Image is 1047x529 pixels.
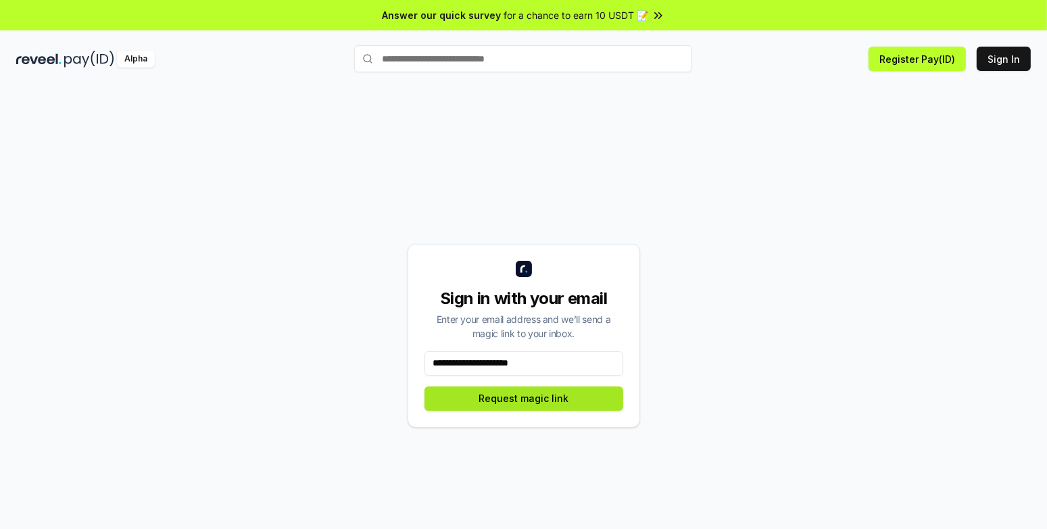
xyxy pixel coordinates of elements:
img: reveel_dark [16,51,62,68]
img: logo_small [516,261,532,277]
button: Request magic link [424,386,623,411]
span: for a chance to earn 10 USDT 📝 [504,8,649,22]
div: Alpha [117,51,155,68]
button: Sign In [977,47,1031,71]
span: Answer our quick survey [383,8,502,22]
div: Sign in with your email [424,288,623,309]
div: Enter your email address and we’ll send a magic link to your inbox. [424,312,623,341]
button: Register Pay(ID) [869,47,966,71]
img: pay_id [64,51,114,68]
